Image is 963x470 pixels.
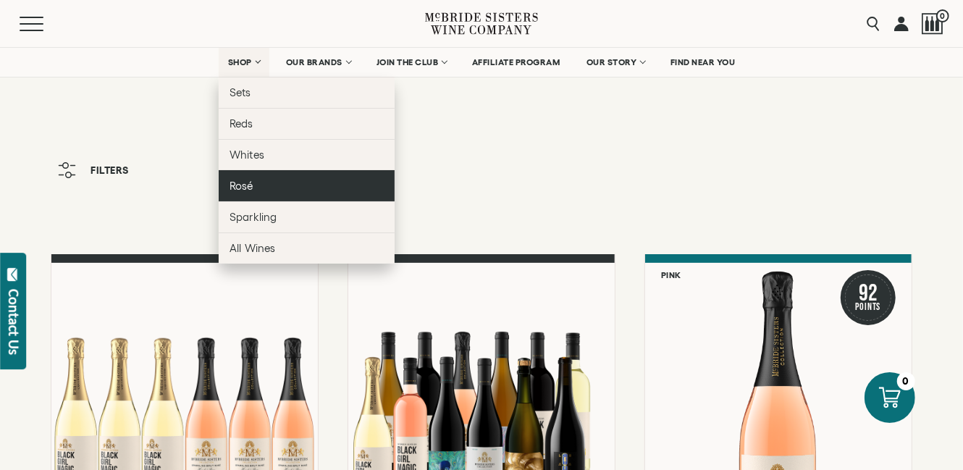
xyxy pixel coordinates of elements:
[219,139,395,170] a: Whites
[219,170,395,201] a: Rosé
[286,57,342,67] span: OUR BRANDS
[661,48,745,77] a: FIND NEAR YOU
[219,77,395,108] a: Sets
[51,155,136,185] button: Filters
[463,48,570,77] a: AFFILIATE PROGRAM
[661,270,681,280] h6: Pink
[277,48,360,77] a: OUR BRANDS
[670,57,736,67] span: FIND NEAR YOU
[230,211,277,223] span: Sparkling
[577,48,655,77] a: OUR STORY
[91,165,129,175] span: Filters
[230,242,275,254] span: All Wines
[219,108,395,139] a: Reds
[377,57,439,67] span: JOIN THE CLUB
[230,117,253,130] span: Reds
[936,9,949,22] span: 0
[219,232,395,264] a: All Wines
[230,148,264,161] span: Whites
[586,57,637,67] span: OUR STORY
[219,48,269,77] a: SHOP
[7,289,21,355] div: Contact Us
[367,48,456,77] a: JOIN THE CLUB
[219,201,395,232] a: Sparkling
[20,17,72,31] button: Mobile Menu Trigger
[472,57,560,67] span: AFFILIATE PROGRAM
[228,57,253,67] span: SHOP
[897,372,915,390] div: 0
[230,180,253,192] span: Rosé
[230,86,251,98] span: Sets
